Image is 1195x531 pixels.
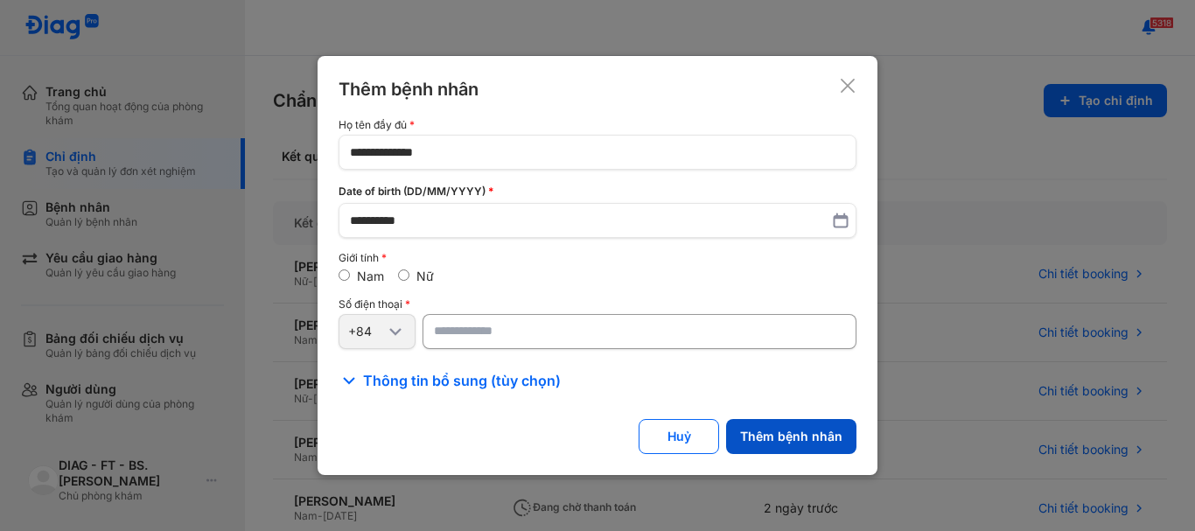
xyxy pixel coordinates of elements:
label: Nữ [416,269,434,283]
div: Số điện thoại [339,298,856,311]
div: Giới tính [339,252,856,264]
div: Thêm bệnh nhân [339,77,479,101]
button: Thêm bệnh nhân [726,419,856,454]
label: Nam [357,269,384,283]
span: Thông tin bổ sung (tùy chọn) [363,370,561,391]
div: Date of birth (DD/MM/YYYY) [339,184,856,199]
div: +84 [348,324,385,339]
button: Huỷ [639,419,719,454]
div: Họ tên đầy đủ [339,119,856,131]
